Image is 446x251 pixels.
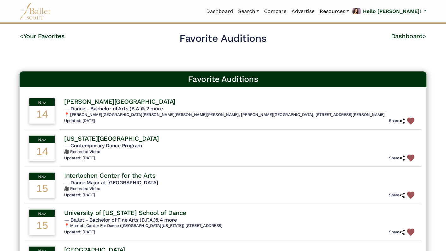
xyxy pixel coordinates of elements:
h6: Updated: [DATE] [64,230,95,235]
h6: Share [389,156,405,161]
p: Hello [PERSON_NAME]! [363,7,421,15]
a: & 2 more [142,106,163,112]
a: Search [236,5,262,18]
div: Nov [29,98,55,106]
span: — Dance Major at [GEOGRAPHIC_DATA] [64,180,158,186]
div: Nov [29,173,55,180]
span: — Contemporary Dance Program [64,143,142,149]
a: <Your Favorites [20,32,65,40]
div: Nov [29,210,55,217]
code: < [20,32,23,40]
h6: 🎥 Recorded Video [64,186,417,192]
code: > [423,32,426,40]
h6: Share [389,230,405,235]
a: profile picture Hello [PERSON_NAME]! [352,6,426,16]
h4: University of [US_STATE] School of Dance [64,209,186,217]
h6: Updated: [DATE] [64,156,95,161]
h6: 🎥 Recorded Video [64,149,417,155]
img: profile picture [352,8,361,14]
span: — Dance - Bachelor of Arts (B.A.) [64,106,163,112]
a: Resources [317,5,352,18]
h2: Favorite Auditions [179,32,266,45]
a: Dashboard [204,5,236,18]
h4: [PERSON_NAME][GEOGRAPHIC_DATA] [64,97,175,106]
a: Dashboard> [391,32,426,40]
h6: 📍 Marriott Center For Dance ([GEOGRAPHIC_DATA][US_STATE]) [STREET_ADDRESS] [64,223,417,229]
h3: Favorite Auditions [25,74,421,85]
div: Nov [29,136,55,143]
span: — Ballet - Bachelor of Fine Arts (B.F.A.) [64,217,177,223]
h6: 📍 [PERSON_NAME][GEOGRAPHIC_DATA][PERSON_NAME][PERSON_NAME][PERSON_NAME], [PERSON_NAME][GEOGRAPHIC... [64,112,417,118]
h6: Updated: [DATE] [64,193,95,198]
h6: Share [389,118,405,124]
a: Advertise [289,5,317,18]
h4: Interlochen Center for the Arts [64,171,155,180]
a: & 4 more [155,217,177,223]
div: 15 [29,217,55,235]
h4: [US_STATE][GEOGRAPHIC_DATA] [64,134,159,143]
h6: Share [389,193,405,198]
div: 14 [29,106,55,124]
div: 15 [29,180,55,198]
div: 14 [29,143,55,161]
a: Compare [262,5,289,18]
h6: Updated: [DATE] [64,118,95,124]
